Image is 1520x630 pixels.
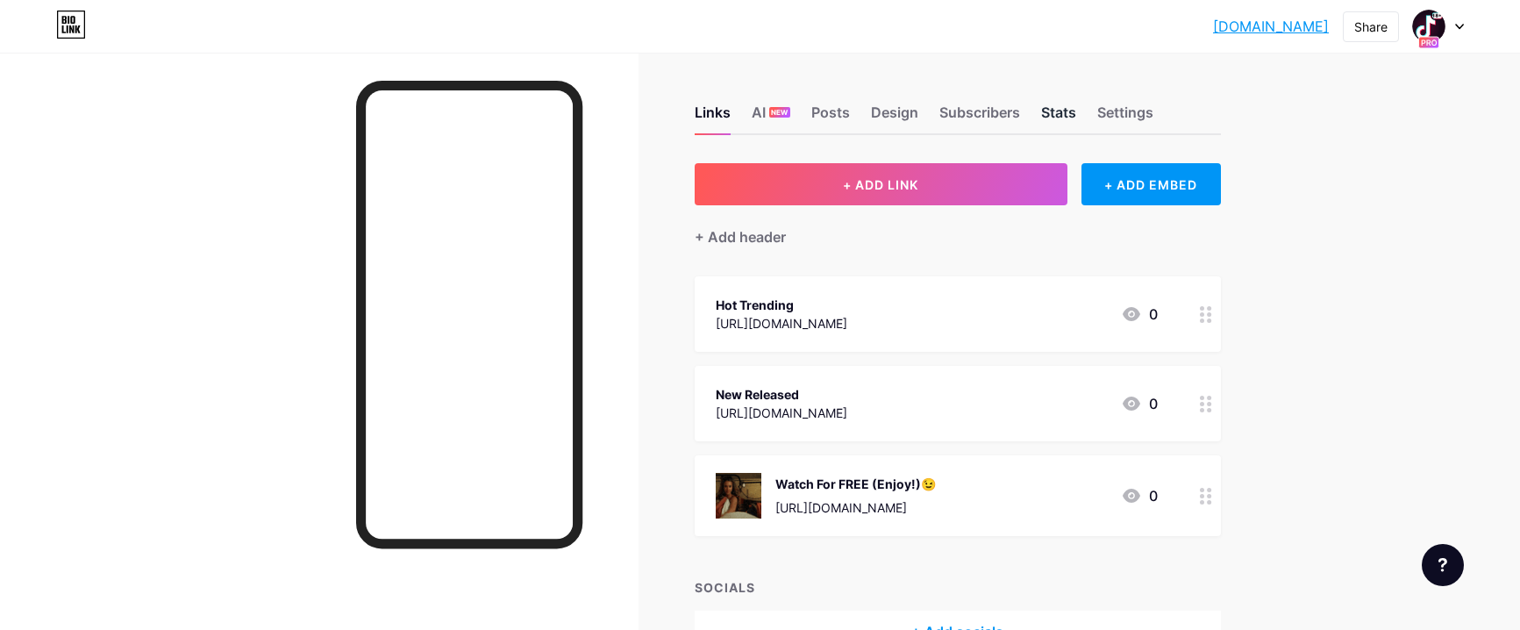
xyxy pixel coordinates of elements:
div: AI [752,102,790,133]
div: Posts [811,102,850,133]
div: 0 [1121,304,1158,325]
span: NEW [771,107,788,118]
div: [URL][DOMAIN_NAME] [716,404,847,422]
div: Stats [1041,102,1076,133]
img: Watch For FREE (Enjoy!)😉 [716,473,761,519]
span: + ADD LINK [843,177,918,192]
div: [URL][DOMAIN_NAME] [716,314,847,333]
a: [DOMAIN_NAME] [1213,16,1329,37]
div: Hot Trending [716,296,847,314]
div: Subscribers [939,102,1020,133]
div: + ADD EMBED [1081,163,1221,205]
div: SOCIALS [695,578,1221,597]
div: Share [1354,18,1388,36]
div: 0 [1121,393,1158,414]
div: New Released [716,385,847,404]
img: pinupaviator [1412,10,1445,43]
div: Settings [1097,102,1153,133]
div: Links [695,102,731,133]
div: + Add header [695,226,786,247]
button: + ADD LINK [695,163,1067,205]
div: 0 [1121,485,1158,506]
div: Watch For FREE (Enjoy!)😉 [775,475,936,493]
div: [URL][DOMAIN_NAME] [775,498,936,517]
div: Design [871,102,918,133]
